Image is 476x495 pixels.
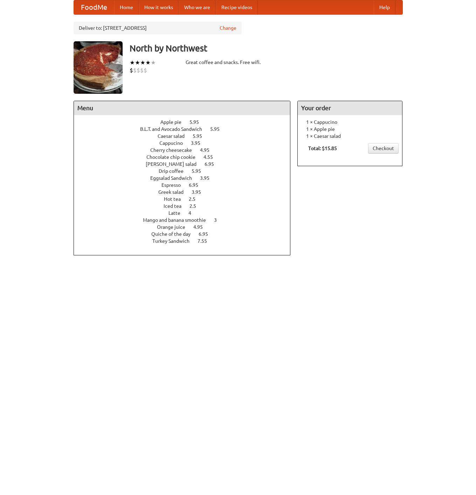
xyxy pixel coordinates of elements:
[168,210,187,216] span: Latte
[214,217,224,223] span: 3
[140,66,144,74] li: $
[188,210,198,216] span: 4
[159,168,191,174] span: Drip coffee
[151,59,156,66] li: ★
[193,224,210,230] span: 4.95
[130,41,403,55] h3: North by Northwest
[210,126,227,132] span: 5.95
[159,168,214,174] a: Drip coffee 5.95
[179,0,216,14] a: Who we are
[158,189,191,195] span: Greek salad
[368,143,399,154] a: Checkout
[189,119,206,125] span: 5.95
[151,231,221,237] a: Quiche of the day 6.95
[164,203,188,209] span: Iced tea
[191,140,207,146] span: 3.95
[200,147,216,153] span: 4.95
[159,140,213,146] a: Cappucino 3.95
[160,119,212,125] a: Apple pie 5.95
[220,24,236,31] a: Change
[150,175,222,181] a: Eggsalad Sandwich 3.95
[143,217,230,223] a: Mango and banana smoothie 3
[158,189,214,195] a: Greek salad 3.95
[199,231,215,237] span: 6.95
[137,66,140,74] li: $
[189,203,203,209] span: 2.5
[152,238,196,244] span: Turkey Sandwich
[301,133,399,140] li: 1 × Caesar salad
[150,147,222,153] a: Cherry cheesecake 4.95
[193,133,209,139] span: 5.95
[143,217,213,223] span: Mango and banana smoothie
[150,175,199,181] span: Eggsalad Sandwich
[161,182,188,188] span: Espresso
[140,126,233,132] a: B.L.T. and Avocado Sandwich 5.95
[114,0,139,14] a: Home
[164,203,209,209] a: Iced tea 2.5
[157,224,216,230] a: Orange juice 4.95
[216,0,258,14] a: Recipe videos
[192,189,208,195] span: 3.95
[140,126,209,132] span: B.L.T. and Avocado Sandwich
[158,133,215,139] a: Caesar salad 5.95
[160,119,188,125] span: Apple pie
[205,161,221,167] span: 6.95
[203,154,220,160] span: 4.55
[140,59,145,66] li: ★
[130,66,133,74] li: $
[146,154,202,160] span: Chocolate chip cookie
[200,175,216,181] span: 3.95
[161,182,211,188] a: Espresso 6.95
[146,154,226,160] a: Chocolate chip cookie 4.55
[164,196,208,202] a: Hot tea 2.5
[164,196,188,202] span: Hot tea
[192,168,208,174] span: 5.95
[146,161,227,167] a: [PERSON_NAME] salad 6.95
[151,231,198,237] span: Quiche of the day
[298,101,402,115] h4: Your order
[135,59,140,66] li: ★
[374,0,395,14] a: Help
[186,59,291,66] div: Great coffee and snacks. Free wifi.
[74,41,123,94] img: angular.jpg
[301,119,399,126] li: 1 × Cappucino
[159,140,190,146] span: Cappucino
[133,66,137,74] li: $
[308,146,337,151] b: Total: $15.85
[168,210,204,216] a: Latte 4
[198,238,214,244] span: 7.55
[150,147,199,153] span: Cherry cheesecake
[157,224,192,230] span: Orange juice
[158,133,192,139] span: Caesar salad
[139,0,179,14] a: How it works
[74,101,290,115] h4: Menu
[130,59,135,66] li: ★
[74,0,114,14] a: FoodMe
[301,126,399,133] li: 1 × Apple pie
[189,196,202,202] span: 2.5
[152,238,220,244] a: Turkey Sandwich 7.55
[144,66,147,74] li: $
[145,59,151,66] li: ★
[74,22,242,34] div: Deliver to: [STREET_ADDRESS]
[146,161,203,167] span: [PERSON_NAME] salad
[189,182,205,188] span: 6.95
